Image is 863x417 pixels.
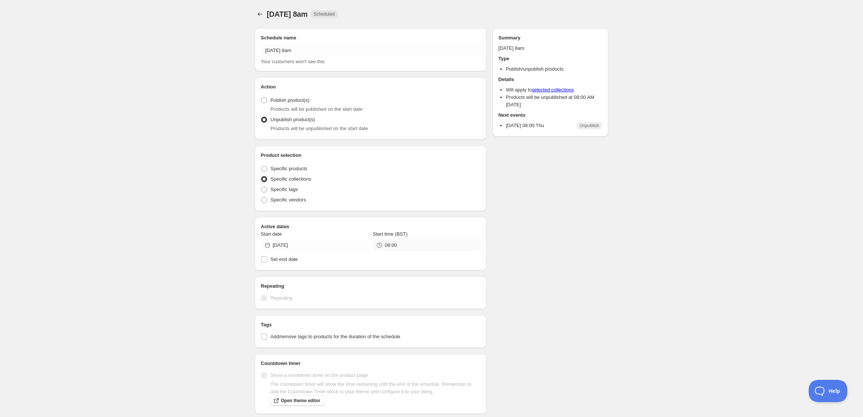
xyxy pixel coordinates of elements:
h2: Repeating [261,282,481,290]
span: Products will be unpublished on the start date [270,126,368,131]
span: Show a countdown timer on the product page [270,372,368,378]
h2: Active dates [261,223,481,230]
p: [DATE] 08:00 Thu [506,122,544,129]
h2: Schedule name [261,34,481,42]
h2: Next events [498,111,602,119]
h2: Details [498,76,602,83]
span: Your customers won't see this [261,59,325,64]
h2: Action [261,83,481,91]
h2: Countdown timer [261,360,481,367]
iframe: Toggle Customer Support [809,380,848,402]
a: Open theme editor [270,395,325,406]
span: Specific products [270,166,307,171]
p: The countdown timer will show the time remaining until the end of the schedule. Remember to add t... [270,381,481,395]
h2: Summary [498,34,602,42]
span: Scheduled [314,11,335,17]
li: Will apply to [506,86,602,94]
button: Schedules [255,9,265,19]
span: Add/remove tags to products for the duration of the schedule [270,334,400,339]
span: Specific collections [270,176,311,182]
h2: Type [498,55,602,62]
span: Unpublish [580,123,599,129]
h2: Tags [261,321,481,329]
span: Start time (BST) [373,231,407,237]
span: Unpublish product(s) [270,117,315,122]
span: Products will be published on the start date [270,106,363,112]
span: Publish product(s) [270,97,309,103]
p: [DATE] 8am [498,45,602,52]
span: Start date [261,231,282,237]
li: Products will be unpublished at 08:00 AM [DATE] [506,94,602,109]
span: Open theme editor [281,398,320,404]
h2: Product selection [261,152,481,159]
span: Set end date [270,256,298,262]
span: Specific tags [270,187,298,192]
span: Repeating [270,295,292,301]
span: Specific vendors [270,197,306,203]
li: Publish/unpublish products [506,65,602,73]
span: [DATE] 8am [267,10,308,18]
a: selected collections [532,87,574,93]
